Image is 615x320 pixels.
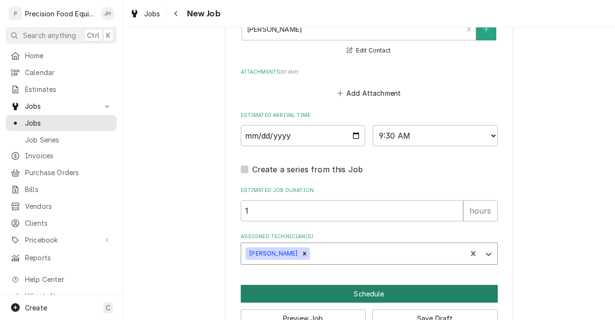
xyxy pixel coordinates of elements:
[6,165,117,180] a: Purchase Orders
[241,9,498,56] div: Who should the tech(s) ask for?
[25,67,112,77] span: Calendar
[6,181,117,197] a: Bills
[241,233,498,241] label: Assigned Technician(s)
[25,274,111,284] span: Help Center
[144,9,160,19] span: Jobs
[6,250,117,266] a: Reports
[6,198,117,214] a: Vendors
[126,6,164,22] a: Jobs
[6,115,117,131] a: Jobs
[483,26,489,33] svg: Create New Contact
[101,7,114,20] div: JH
[25,151,112,161] span: Invoices
[87,30,99,40] span: Ctrl
[6,27,117,44] button: Search anythingCtrlK
[25,167,112,178] span: Purchase Orders
[241,112,498,146] div: Estimated Arrival Time
[252,164,363,175] label: Create a series from this Job
[6,271,117,287] a: Go to Help Center
[6,64,117,80] a: Calendar
[6,98,117,114] a: Go to Jobs
[6,232,117,248] a: Go to Pricebook
[241,112,498,119] label: Estimated Arrival Time
[25,135,112,145] span: Job Series
[241,187,498,221] div: Estimated Job Duration
[6,288,117,304] a: Go to What's New
[299,247,310,260] div: Remove Anthony Ellinger
[476,18,496,40] button: Create New Contact
[25,101,98,111] span: Jobs
[25,235,98,245] span: Pricebook
[241,125,366,146] input: Date
[6,215,117,231] a: Clients
[101,7,114,20] div: Jason Hertel's Avatar
[241,187,498,194] label: Estimated Job Duration
[25,253,112,263] span: Reports
[169,6,184,21] button: Navigate back
[241,233,498,264] div: Assigned Technician(s)
[280,69,298,75] span: ( if any )
[9,7,22,20] div: P
[6,81,117,97] a: Estimates
[335,87,403,100] button: Add Attachment
[25,184,112,194] span: Bills
[25,9,96,19] div: Precision Food Equipment LLC
[6,148,117,164] a: Invoices
[463,200,498,221] div: hours
[373,125,498,146] select: Time Select
[106,303,111,313] span: C
[184,7,221,20] span: New Job
[23,30,76,40] span: Search anything
[241,285,498,303] button: Schedule
[25,118,112,128] span: Jobs
[25,51,112,61] span: Home
[25,84,112,94] span: Estimates
[241,285,498,303] div: Button Group Row
[25,291,111,301] span: What's New
[106,30,111,40] span: K
[25,201,112,211] span: Vendors
[6,48,117,64] a: Home
[25,304,47,312] span: Create
[345,45,392,57] button: Edit Contact
[241,68,498,100] div: Attachments
[25,218,112,228] span: Clients
[246,247,299,260] div: [PERSON_NAME]
[6,132,117,148] a: Job Series
[241,68,498,76] label: Attachments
